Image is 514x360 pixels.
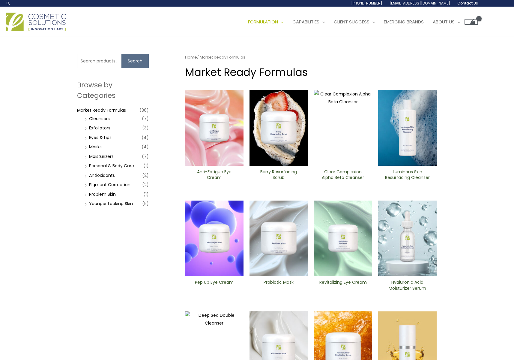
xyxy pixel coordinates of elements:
[139,106,149,114] span: (36)
[383,169,432,183] a: Luminous Skin Resurfacing ​Cleanser
[190,280,238,291] h2: Pep Up Eye Cream
[77,80,149,100] h2: Browse by Categories
[143,162,149,170] span: (1)
[428,13,465,31] a: About Us
[185,65,437,80] h1: Market Ready Formulas
[6,1,11,6] a: Search icon link
[319,169,367,180] h2: Clear Complexion Alpha Beta ​Cleanser
[390,1,450,6] span: [EMAIL_ADDRESS][DOMAIN_NAME]
[329,13,379,31] a: Client Success
[142,114,149,123] span: (7)
[77,54,121,68] input: Search products…
[433,19,455,25] span: About Us
[89,135,112,141] a: Eyes & Lips
[379,13,428,31] a: Emerging Brands
[457,1,478,6] span: Contact Us
[255,169,303,180] h2: Berry Resurfacing Scrub
[77,107,126,113] a: Market Ready Formulas
[89,172,115,178] a: Antioxidants
[190,169,238,183] a: Anti-Fatigue Eye Cream
[319,280,367,293] a: Revitalizing ​Eye Cream
[255,169,303,183] a: Berry Resurfacing Scrub
[142,199,149,208] span: (5)
[351,1,382,6] span: [PHONE_NUMBER]
[89,163,134,169] a: Personal & Body Care
[255,280,303,293] a: Probiotic Mask
[314,90,372,166] img: Clear Complexion Alpha Beta ​Cleanser
[288,13,329,31] a: Capabilities
[89,201,133,207] a: Younger Looking Skin
[384,19,424,25] span: Emerging Brands
[383,280,432,291] h2: Hyaluronic Acid Moisturizer Serum
[334,19,369,25] span: Client Success
[142,133,149,142] span: (4)
[143,190,149,198] span: (1)
[89,191,116,197] a: Problem Skin
[383,169,432,180] h2: Luminous Skin Resurfacing ​Cleanser
[89,153,114,159] a: Moisturizers
[244,13,288,31] a: Formulation
[248,19,278,25] span: Formulation
[185,90,244,166] img: Anti Fatigue Eye Cream
[89,144,102,150] a: Masks
[319,280,367,291] h2: Revitalizing ​Eye Cream
[239,13,478,31] nav: Site Navigation
[292,19,319,25] span: Capabilities
[465,19,478,25] a: View Shopping Cart, empty
[250,90,308,166] img: Berry Resurfacing Scrub
[185,54,197,60] a: Home
[185,54,437,61] nav: Breadcrumb
[319,169,367,183] a: Clear Complexion Alpha Beta ​Cleanser
[89,116,110,122] a: Cleansers
[142,124,149,132] span: (3)
[185,201,244,276] img: Pep Up Eye Cream
[121,54,149,68] button: Search
[378,201,437,276] img: Hyaluronic moisturizer Serum
[378,90,437,166] img: Luminous Skin Resurfacing ​Cleanser
[89,182,130,188] a: PIgment Correction
[190,280,238,293] a: Pep Up Eye Cream
[142,171,149,180] span: (2)
[142,143,149,151] span: (4)
[255,280,303,291] h2: Probiotic Mask
[6,13,66,31] img: Cosmetic Solutions Logo
[250,201,308,276] img: Probiotic Mask
[142,180,149,189] span: (2)
[383,280,432,293] a: Hyaluronic Acid Moisturizer Serum
[190,169,238,180] h2: Anti-Fatigue Eye Cream
[314,201,372,276] img: Revitalizing ​Eye Cream
[89,125,110,131] a: Exfoliators
[142,152,149,161] span: (7)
